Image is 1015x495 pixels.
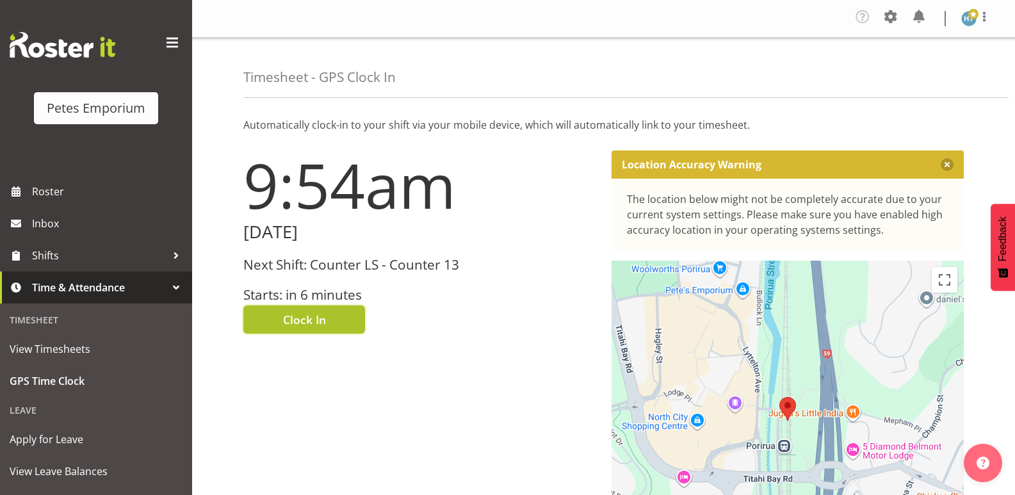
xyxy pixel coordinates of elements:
[3,333,189,365] a: View Timesheets
[47,99,145,118] div: Petes Emporium
[622,158,761,171] p: Location Accuracy Warning
[997,216,1009,261] span: Feedback
[941,158,954,171] button: Close message
[32,182,186,201] span: Roster
[10,371,183,391] span: GPS Time Clock
[977,457,989,469] img: help-xxl-2.png
[32,278,166,297] span: Time & Attendance
[3,307,189,333] div: Timesheet
[10,32,115,58] img: Rosterit website logo
[3,423,189,455] a: Apply for Leave
[961,11,977,26] img: helena-tomlin701.jpg
[10,430,183,449] span: Apply for Leave
[243,150,596,220] h1: 9:54am
[243,70,396,85] h4: Timesheet - GPS Clock In
[243,288,596,302] h3: Starts: in 6 minutes
[3,397,189,423] div: Leave
[627,191,949,238] div: The location below might not be completely accurate due to your current system settings. Please m...
[32,246,166,265] span: Shifts
[243,305,365,334] button: Clock In
[243,117,964,133] p: Automatically clock-in to your shift via your mobile device, which will automatically link to you...
[283,311,326,328] span: Clock In
[3,365,189,397] a: GPS Time Clock
[243,257,596,272] h3: Next Shift: Counter LS - Counter 13
[10,462,183,481] span: View Leave Balances
[32,214,186,233] span: Inbox
[932,267,957,293] button: Toggle fullscreen view
[991,204,1015,291] button: Feedback - Show survey
[10,339,183,359] span: View Timesheets
[3,455,189,487] a: View Leave Balances
[243,222,596,242] h2: [DATE]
